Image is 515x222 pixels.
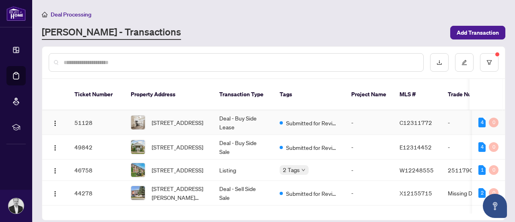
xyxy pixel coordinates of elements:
[52,145,58,151] img: Logo
[345,160,393,181] td: -
[489,188,499,198] div: 0
[152,166,203,174] span: [STREET_ADDRESS]
[461,60,467,65] span: edit
[345,135,393,160] td: -
[441,110,498,135] td: -
[273,79,345,110] th: Tags
[68,79,124,110] th: Ticket Number
[286,143,338,152] span: Submitted for Review
[49,164,62,176] button: Logo
[400,166,434,174] span: W12248555
[51,11,91,18] span: Deal Processing
[124,79,213,110] th: Property Address
[489,118,499,127] div: 0
[430,53,449,72] button: download
[6,6,26,21] img: logo
[152,143,203,151] span: [STREET_ADDRESS]
[489,165,499,175] div: 0
[152,184,206,202] span: [STREET_ADDRESS][PERSON_NAME][PERSON_NAME]
[131,186,145,200] img: thumbnail-img
[286,118,338,127] span: Submitted for Review
[441,135,498,160] td: -
[213,181,273,205] td: Deal - Sell Side Sale
[486,60,492,65] span: filter
[213,79,273,110] th: Transaction Type
[441,79,498,110] th: Trade Number
[483,194,507,218] button: Open asap
[42,12,47,17] span: home
[68,160,124,181] td: 46758
[286,189,338,198] span: Submitted for Review
[131,140,145,154] img: thumbnail-img
[478,188,486,198] div: 2
[52,191,58,197] img: Logo
[213,160,273,181] td: Listing
[478,165,486,175] div: 1
[49,141,62,154] button: Logo
[400,119,432,126] span: C12311772
[49,187,62,199] button: Logo
[152,118,203,127] span: [STREET_ADDRESS]
[131,116,145,129] img: thumbnail-img
[400,189,432,197] span: X12155715
[345,79,393,110] th: Project Name
[400,143,432,151] span: E12314452
[213,135,273,160] td: Deal - Buy Side Sale
[52,120,58,127] img: Logo
[478,118,486,127] div: 4
[489,142,499,152] div: 0
[480,53,499,72] button: filter
[68,110,124,135] td: 51128
[42,25,181,40] a: [PERSON_NAME] - Transactions
[345,110,393,135] td: -
[457,26,499,39] span: Add Transaction
[68,135,124,160] td: 49842
[441,160,498,181] td: 2511790
[213,110,273,135] td: Deal - Buy Side Lease
[478,142,486,152] div: 4
[450,26,505,39] button: Add Transaction
[283,165,300,174] span: 2 Tags
[441,181,498,205] td: Missing Dep
[301,168,305,172] span: down
[437,60,442,65] span: download
[52,168,58,174] img: Logo
[8,198,24,214] img: Profile Icon
[68,181,124,205] td: 44278
[49,116,62,129] button: Logo
[345,181,393,205] td: -
[455,53,474,72] button: edit
[131,163,145,177] img: thumbnail-img
[393,79,441,110] th: MLS #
